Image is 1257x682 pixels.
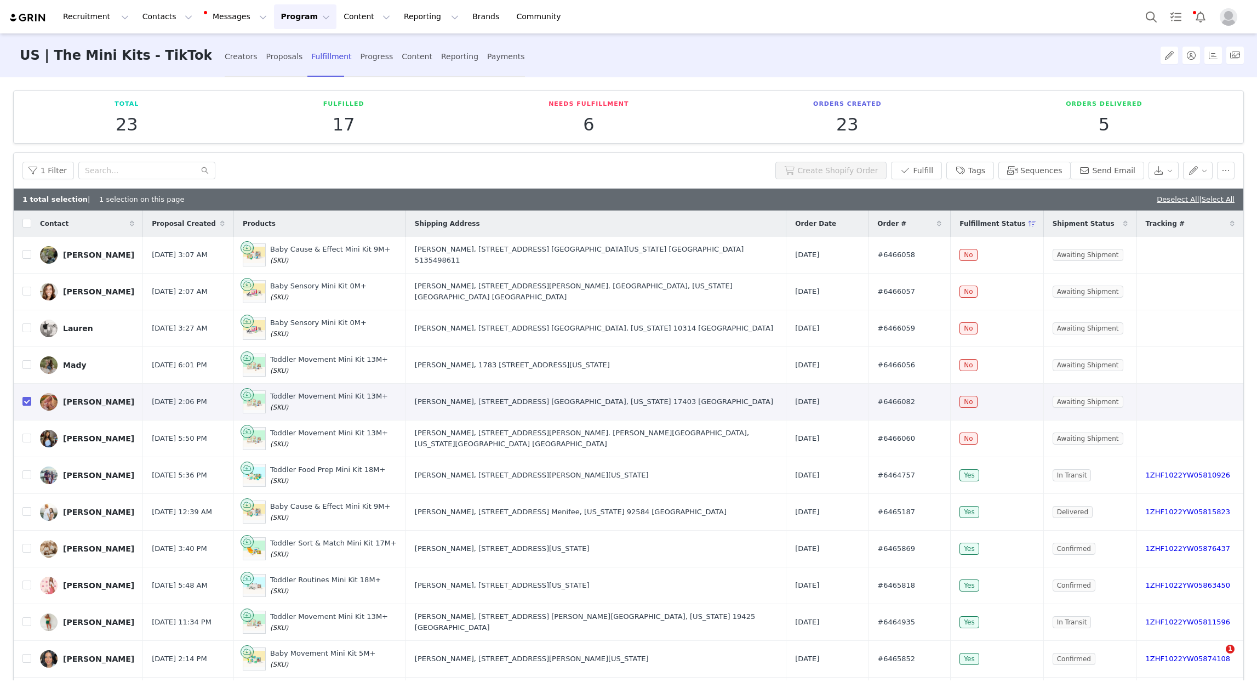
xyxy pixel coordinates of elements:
span: Awaiting Shipment [1053,322,1123,334]
img: f4b2a166-9380-4845-b2e1-115611be1b40.jpg [243,541,265,557]
span: #6465818 [877,580,915,591]
span: #6466056 [877,360,915,371]
button: Create Shopify Order [775,162,887,179]
div: Content [402,42,432,71]
span: (SKU) [270,550,288,558]
div: Baby Sensory Mini Kit 0M+ [270,317,367,339]
span: Order # [877,219,906,229]
img: 5ea2a17b-63de-45e6-bfdf-ee46d7dc232d.jpg [40,577,58,594]
div: [DATE] [795,360,859,371]
button: Tags [946,162,994,179]
div: [PERSON_NAME] [63,618,134,627]
img: 32c84933-3dd9-4017-b3eb-331999406721.jpg [243,394,265,410]
span: No [959,286,977,298]
button: Program [274,4,336,29]
span: Order Date [795,219,836,229]
span: Awaiting Shipment [1053,286,1123,298]
p: 23 [115,115,139,134]
span: Fulfillment Status [959,219,1025,229]
div: Baby Cause & Effect Mini Kit 9M+ [270,501,391,522]
button: Profile [1213,8,1248,26]
div: [PERSON_NAME], [STREET_ADDRESS][US_STATE] [415,543,777,554]
div: [PERSON_NAME] [63,397,134,406]
div: 5135498611 [415,255,777,266]
div: Toddler Movement Mini Kit 13M+ [270,611,388,633]
input: Search... [78,162,215,179]
div: [DATE] [795,470,859,481]
div: [PERSON_NAME] [63,471,134,480]
img: ac7a9747-96bf-449b-b3e3-88e047865a7a.jpg [40,430,58,447]
span: No [959,359,977,371]
button: Notifications [1189,4,1213,29]
span: #6466058 [877,249,915,260]
a: Mady [40,356,134,374]
img: 2959a3c7-b5d4-4e27-bc03-d2019eba6e81.jpg [40,393,58,411]
span: Yes [959,506,979,518]
span: No [959,322,977,334]
span: Awaiting Shipment [1053,359,1123,371]
button: Recruitment [56,4,135,29]
div: [DATE] [795,396,859,407]
div: Toddler Food Prep Mini Kit 18M+ [270,464,385,486]
div: Toddler Movement Mini Kit 13M+ [270,391,388,412]
div: [PERSON_NAME] [63,508,134,516]
span: Yes [959,653,979,665]
span: Delivered [1053,506,1093,518]
p: 23 [813,115,882,134]
span: Contact [40,219,68,229]
div: [PERSON_NAME], [STREET_ADDRESS][PERSON_NAME]. [PERSON_NAME][GEOGRAPHIC_DATA], [US_STATE][GEOGRAPH... [415,428,777,449]
p: Needs Fulfillment [548,100,628,109]
span: Yes [959,469,979,481]
a: [PERSON_NAME] [40,467,134,484]
span: No [959,396,977,408]
span: Awaiting Shipment [1053,433,1123,445]
div: [PERSON_NAME], [STREET_ADDRESS][US_STATE] [415,580,777,591]
button: Fulfill [891,162,942,179]
div: [PERSON_NAME] [63,434,134,443]
img: a6cce6d0-c0b5-4559-8612-c94eed63a29e.jpg [40,540,58,558]
div: Reporting [441,42,478,71]
span: #6464935 [877,617,915,628]
span: [DATE] 5:36 PM [152,470,207,481]
img: 1da2f2c6-8842-4c8f-b851-a9d663847b18.jpg [243,247,265,263]
div: Proposals [266,42,303,71]
img: 93796dec-aad0-48d6-a718-8ef60a87c98b.jpg [40,467,58,484]
div: [DATE] [795,286,859,297]
div: | 1 selection on this page [22,194,185,205]
span: Awaiting Shipment [1053,249,1123,261]
span: | [1199,195,1235,203]
div: [PERSON_NAME], [STREET_ADDRESS][PERSON_NAME]. [GEOGRAPHIC_DATA], [US_STATE][GEOGRAPHIC_DATA] [GEO... [415,281,777,302]
span: Confirmed [1053,543,1095,555]
span: (SKU) [270,514,288,521]
span: Confirmed [1053,653,1095,665]
div: [PERSON_NAME], [STREET_ADDRESS] [GEOGRAPHIC_DATA][US_STATE] [GEOGRAPHIC_DATA] [415,244,777,265]
div: [PERSON_NAME], [STREET_ADDRESS][PERSON_NAME][US_STATE] [415,470,777,481]
div: [DATE] [795,323,859,334]
div: Toddler Movement Mini Kit 13M+ [270,354,388,376]
b: 1 total selection [22,195,88,203]
a: [PERSON_NAME] [40,246,134,264]
span: [DATE] 12:39 AM [152,507,212,518]
p: 5 [1066,115,1142,134]
span: Products [243,219,276,229]
button: Messages [199,4,273,29]
img: 32c84933-3dd9-4017-b3eb-331999406721.jpg [243,357,265,373]
button: 1 Filter [22,162,74,179]
div: [PERSON_NAME] [63,287,134,296]
img: 0f7a24fb-c742-4aa5-8ae3-5208c747939c.jpg [243,467,265,484]
span: [DATE] 11:34 PM [152,617,212,628]
button: Content [337,4,397,29]
div: [PERSON_NAME], [STREET_ADDRESS] Menifee, [US_STATE] 92584 [GEOGRAPHIC_DATA] [415,507,777,518]
span: (SKU) [270,367,288,374]
button: Send Email [1070,162,1144,179]
span: (SKU) [270,587,288,595]
img: placeholder-profile.jpg [1220,8,1237,26]
div: [DATE] [795,543,859,554]
span: #6465852 [877,653,915,664]
span: #6466059 [877,323,915,334]
div: [PERSON_NAME], [STREET_ADDRESS] [GEOGRAPHIC_DATA], [US_STATE] 10314 [GEOGRAPHIC_DATA] [415,323,777,334]
div: [PERSON_NAME] [63,581,134,590]
img: 1da2f2c6-8842-4c8f-b851-a9d663847b18.jpg [243,504,265,520]
img: 14a681dd-2950-4ea5-b5dd-f5c9e8908bbf.jpg [243,577,265,594]
div: Toddler Sort & Match Mini Kit 17M+ [270,538,397,559]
